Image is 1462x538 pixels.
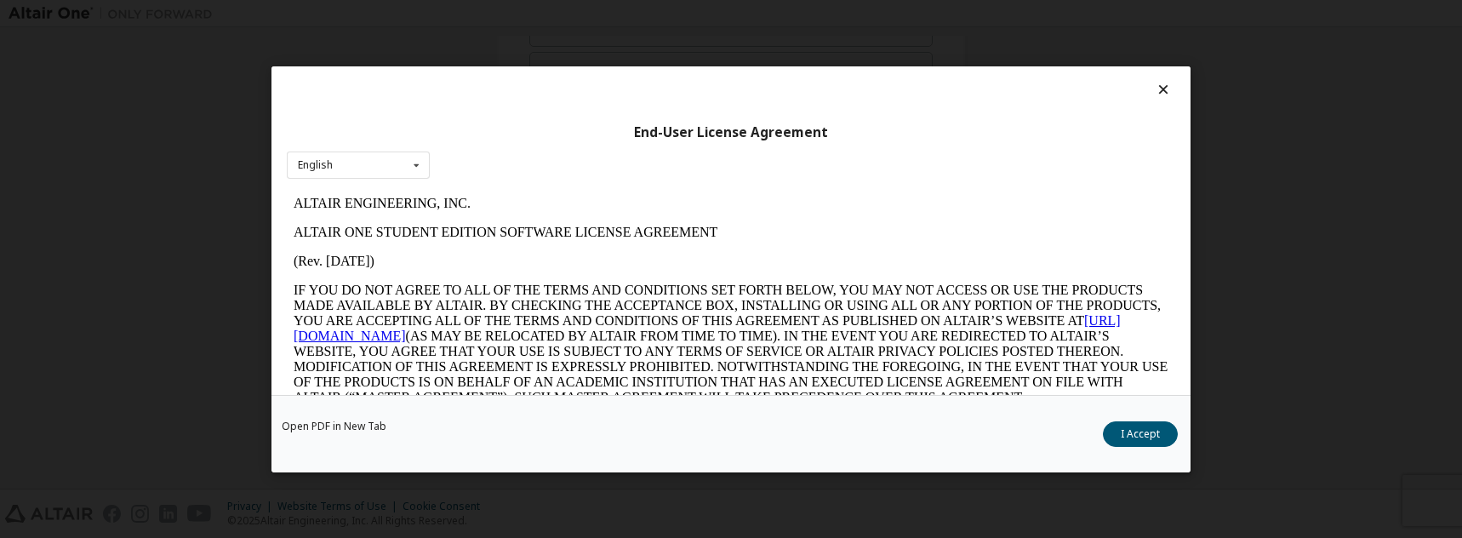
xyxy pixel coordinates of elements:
[1103,421,1178,446] button: I Accept
[7,36,882,51] p: ALTAIR ONE STUDENT EDITION SOFTWARE LICENSE AGREEMENT
[282,421,386,431] a: Open PDF in New Tab
[7,124,834,154] a: [URL][DOMAIN_NAME]
[7,94,882,216] p: IF YOU DO NOT AGREE TO ALL OF THE TERMS AND CONDITIONS SET FORTH BELOW, YOU MAY NOT ACCESS OR USE...
[7,230,882,291] p: This Altair One Student Edition Software License Agreement (“Agreement”) is between Altair Engine...
[7,7,882,22] p: ALTAIR ENGINEERING, INC.
[298,160,333,170] div: English
[287,123,1175,140] div: End-User License Agreement
[7,65,882,80] p: (Rev. [DATE])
